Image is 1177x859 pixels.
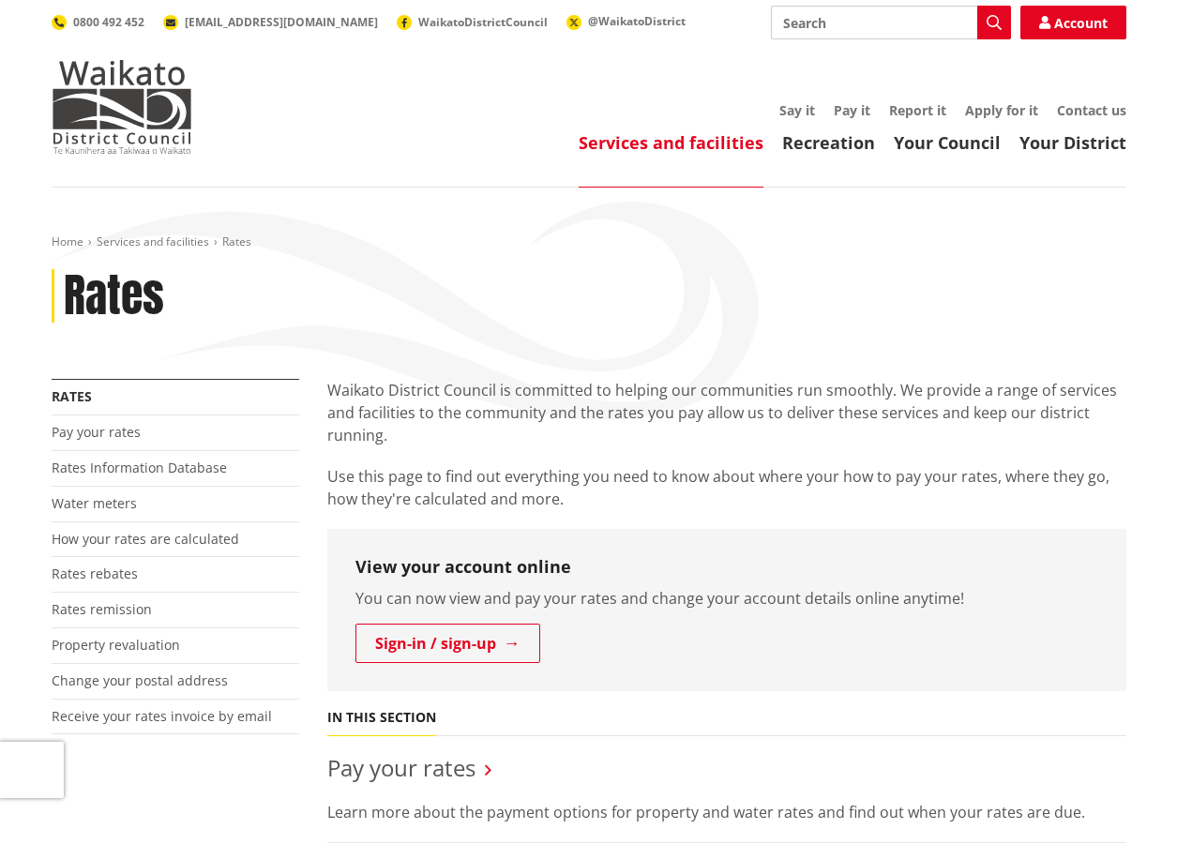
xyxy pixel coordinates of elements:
a: [EMAIL_ADDRESS][DOMAIN_NAME] [163,14,378,30]
h3: View your account online [355,557,1098,578]
a: Your District [1019,131,1126,154]
span: 0800 492 452 [73,14,144,30]
a: Change your postal address [52,671,228,689]
a: Services and facilities [579,131,763,154]
a: How your rates are calculated [52,530,239,548]
a: @WaikatoDistrict [566,13,686,29]
p: You can now view and pay your rates and change your account details online anytime! [355,587,1098,610]
a: Report it [889,101,946,119]
span: [EMAIL_ADDRESS][DOMAIN_NAME] [185,14,378,30]
a: Recreation [782,131,875,154]
a: Contact us [1057,101,1126,119]
a: Rates [52,387,92,405]
a: Account [1020,6,1126,39]
a: Pay it [834,101,870,119]
p: Learn more about the payment options for property and water rates and find out when your rates ar... [327,801,1126,823]
a: Apply for it [965,101,1038,119]
p: Use this page to find out everything you need to know about where your how to pay your rates, whe... [327,465,1126,510]
a: Water meters [52,494,137,512]
a: Home [52,234,83,249]
a: Property revaluation [52,636,180,654]
nav: breadcrumb [52,234,1126,250]
a: Rates rebates [52,565,138,582]
a: 0800 492 452 [52,14,144,30]
a: Your Council [894,131,1001,154]
a: Rates remission [52,600,152,618]
p: Waikato District Council is committed to helping our communities run smoothly. We provide a range... [327,379,1126,446]
img: Waikato District Council - Te Kaunihera aa Takiwaa o Waikato [52,60,192,154]
h5: In this section [327,710,436,726]
a: Pay your rates [52,423,141,441]
span: @WaikatoDistrict [588,13,686,29]
a: Services and facilities [97,234,209,249]
span: Rates [222,234,251,249]
a: Receive your rates invoice by email [52,707,272,725]
a: Sign-in / sign-up [355,624,540,663]
span: WaikatoDistrictCouncil [418,14,548,30]
input: Search input [771,6,1011,39]
a: WaikatoDistrictCouncil [397,14,548,30]
a: Say it [779,101,815,119]
h1: Rates [64,269,164,324]
a: Pay your rates [327,752,475,783]
a: Rates Information Database [52,459,227,476]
